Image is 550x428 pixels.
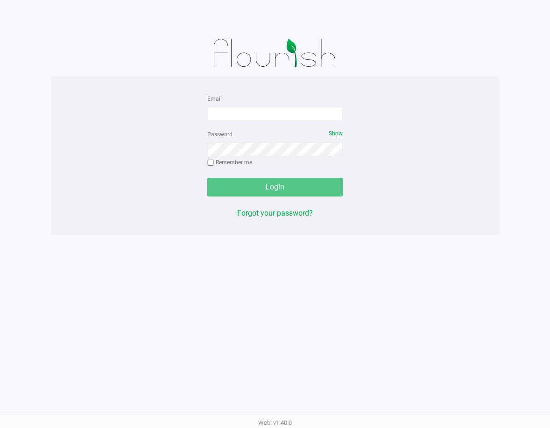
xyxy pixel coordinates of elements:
[237,208,313,219] button: Forgot your password?
[207,130,233,139] label: Password
[258,419,292,426] span: Web: v1.40.0
[329,130,343,137] span: Show
[207,95,222,103] label: Email
[207,160,214,166] input: Remember me
[207,158,252,167] label: Remember me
